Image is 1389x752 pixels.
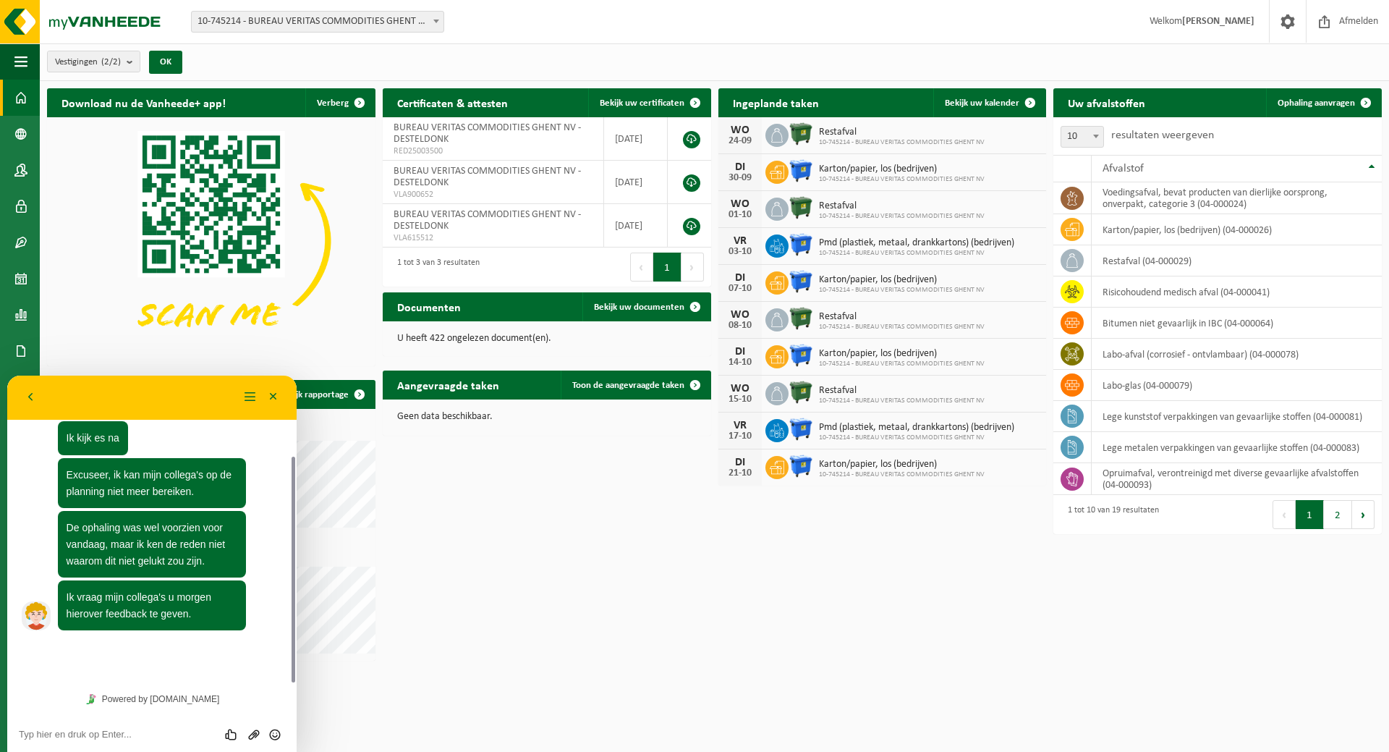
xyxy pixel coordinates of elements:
h2: Ingeplande taken [718,88,833,117]
div: DI [726,272,755,284]
div: 03-10 [726,247,755,257]
td: voedingsafval, bevat producten van dierlijke oorsprong, onverpakt, categorie 3 (04-000024) [1092,182,1382,214]
img: WB-1100-HPE-BE-04 [789,269,813,294]
span: Vestigingen [55,51,121,73]
div: 21-10 [726,468,755,478]
td: labo-glas (04-000079) [1092,370,1382,401]
span: 10-745214 - BUREAU VERITAS COMMODITIES GHENT NV [819,286,985,295]
button: 2 [1324,500,1352,529]
h2: Download nu de Vanheede+ app! [47,88,240,117]
div: 01-10 [726,210,755,220]
span: Restafval [819,311,985,323]
div: VR [726,420,755,431]
div: DI [726,457,755,468]
div: 24-09 [726,136,755,146]
td: [DATE] [604,204,668,248]
div: VR [726,235,755,247]
span: Karton/papier, los (bedrijven) [819,274,985,286]
span: Bekijk uw kalender [945,98,1019,108]
td: labo-afval (corrosief - ontvlambaar) (04-000078) [1092,339,1382,370]
img: WB-1100-HPE-BE-04 [789,417,813,442]
span: 10-745214 - BUREAU VERITAS COMMODITIES GHENT NV [819,175,985,184]
img: WB-1100-HPE-GN-04 [789,122,813,146]
div: 1 tot 10 van 19 resultaten [1061,499,1159,531]
span: 10-745214 - BUREAU VERITAS COMMODITIES GHENT NV [819,249,1014,258]
span: 10-745214 - BUREAU VERITAS COMMODITIES GHENT NV [819,397,985,405]
img: Download de VHEPlus App [47,117,375,363]
a: Bekijk uw kalender [933,88,1045,117]
img: WB-1100-HPE-BE-04 [789,232,813,257]
a: Bekijk uw documenten [582,292,710,321]
p: Geen data beschikbaar. [397,412,697,422]
a: Bekijk rapportage [268,380,374,409]
span: Ophaling aanvragen [1278,98,1355,108]
span: BUREAU VERITAS COMMODITIES GHENT NV - DESTELDONK [394,122,581,145]
div: 30-09 [726,173,755,183]
span: 10-745214 - BUREAU VERITAS COMMODITIES GHENT NV [819,138,985,147]
td: risicohoudend medisch afval (04-000041) [1092,276,1382,308]
button: OK [149,51,182,74]
div: 07-10 [726,284,755,294]
span: VLA615512 [394,232,592,244]
button: Next [681,253,704,282]
span: Toon de aangevraagde taken [572,381,684,390]
a: Ophaling aanvragen [1266,88,1380,117]
h2: Documenten [383,292,475,321]
img: WB-1100-HPE-GN-04 [789,195,813,220]
span: 10-745214 - BUREAU VERITAS COMMODITIES GHENT NV [819,360,985,368]
div: WO [726,124,755,136]
img: WB-1100-HPE-BE-04 [789,343,813,368]
h2: Aangevraagde taken [383,371,514,399]
span: Karton/papier, los (bedrijven) [819,164,985,175]
strong: [PERSON_NAME] [1182,16,1254,27]
img: WB-1100-HPE-BE-04 [789,454,813,478]
span: Restafval [819,385,985,397]
div: 15-10 [726,394,755,405]
span: 10 [1061,127,1103,147]
span: 10-745214 - BUREAU VERITAS COMMODITIES GHENT NV [192,12,443,32]
td: opruimafval, verontreinigd met diverse gevaarlijke afvalstoffen (04-000093) [1092,463,1382,495]
span: VLA900652 [394,189,592,200]
span: RED25003500 [394,145,592,157]
div: DI [726,161,755,173]
label: resultaten weergeven [1111,130,1214,141]
img: WB-1100-HPE-GN-04 [789,380,813,405]
span: Restafval [819,200,985,212]
iframe: chat widget [7,376,297,752]
p: U heeft 422 ongelezen document(en). [397,334,697,344]
div: WO [726,198,755,210]
td: [DATE] [604,117,668,161]
td: [DATE] [604,161,668,204]
td: bitumen niet gevaarlijk in IBC (04-000064) [1092,308,1382,339]
div: 17-10 [726,431,755,442]
div: WO [726,383,755,394]
img: WB-1100-HPE-BE-04 [789,159,813,183]
span: 10 [1061,126,1104,148]
count: (2/2) [101,57,121,67]
span: Restafval [819,127,985,138]
span: Pmd (plastiek, metaal, drankkartons) (bedrijven) [819,422,1014,434]
h2: Certificaten & attesten [383,88,522,117]
span: Bekijk uw documenten [594,303,684,312]
span: BUREAU VERITAS COMMODITIES GHENT NV - DESTELDONK [394,166,581,188]
span: Karton/papier, los (bedrijven) [819,348,985,360]
button: 1 [1296,500,1324,529]
span: Pmd (plastiek, metaal, drankkartons) (bedrijven) [819,237,1014,249]
span: Karton/papier, los (bedrijven) [819,459,985,470]
button: Verberg [305,88,374,117]
div: WO [726,309,755,321]
div: 1 tot 3 van 3 resultaten [390,251,480,283]
td: restafval (04-000029) [1092,245,1382,276]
